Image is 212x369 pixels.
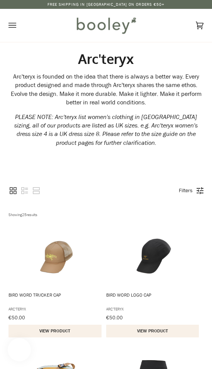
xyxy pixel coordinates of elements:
img: Booley [73,15,139,36]
span: Bird Word Trucker Cap [8,292,102,304]
div: Showing results [8,212,204,218]
a: View grid mode [8,186,18,195]
span: €50.00 [8,314,25,321]
a: Bird Word Logo Cap [106,223,202,337]
p: Free Shipping in [GEOGRAPHIC_DATA] on Orders €50+ [47,2,165,8]
div: Arc'teryx is founded on the idea that there is always a better way. Every product designed and ma... [8,72,204,107]
span: Arc'teryx [106,306,200,312]
em: PLEASE NOTE: Arc'teryx list women's clothing in [GEOGRAPHIC_DATA] sizing, all of our products are... [14,113,198,147]
a: View list mode [20,186,29,195]
span: Bird Word Logo Cap [106,292,200,304]
span: Arc'teryx [8,306,102,312]
img: Arc'Teryx Bird Word Logo Cap 24K Black - Booley Galway [121,223,187,288]
button: Open menu [8,9,32,42]
h1: Arc'teryx [8,50,204,67]
a: View row mode [32,186,41,195]
span: €50.00 [106,314,123,321]
iframe: Button to open loyalty program pop-up [8,338,31,361]
a: Bird Word Trucker Cap [8,223,104,337]
b: 25 [22,212,27,218]
button: View product [8,325,102,337]
a: Filters [175,184,197,197]
img: Arc'Teryx Bird Word Trucker Cap Canvas / Euphoria - Booley Galway [24,223,89,288]
button: View product [106,325,199,337]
